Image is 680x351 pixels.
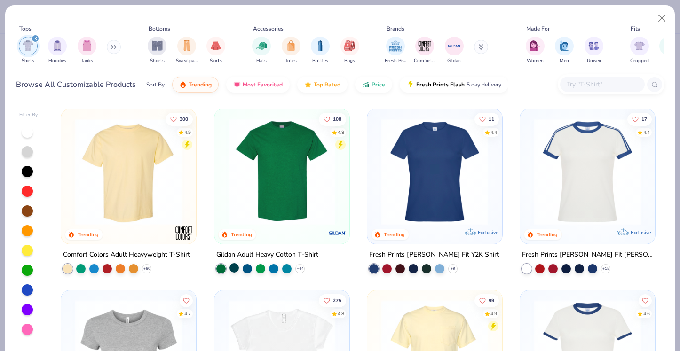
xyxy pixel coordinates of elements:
span: Fresh Prints [385,57,406,64]
div: Accessories [253,24,284,33]
span: Tanks [81,57,93,64]
div: Fresh Prints [PERSON_NAME] Fit Y2K Shirt [369,249,499,261]
div: 4.8 [337,311,344,318]
img: Hats Image [256,40,267,51]
button: Like [474,294,499,307]
button: Close [653,9,671,27]
img: e5540c4d-e74a-4e58-9a52-192fe86bec9f [530,118,646,225]
span: + 60 [143,266,150,272]
button: Most Favorited [226,77,290,93]
button: Like [639,294,652,307]
div: 4.9 [184,129,191,136]
button: Fresh Prints Flash5 day delivery [400,77,508,93]
button: Like [318,112,346,125]
span: Exclusive [478,229,498,235]
div: Gildan Adult Heavy Cotton T-Shirt [216,249,318,261]
span: Fresh Prints Flash [416,81,465,88]
div: Filter By [19,111,38,118]
button: filter button [659,37,678,64]
div: filter for Sweatpants [176,37,198,64]
button: filter button [252,37,271,64]
div: filter for Cropped [630,37,649,64]
div: filter for Comfort Colors [414,37,435,64]
div: filter for Skirts [206,37,225,64]
img: Cropped Image [634,40,645,51]
div: Browse All Customizable Products [16,79,136,90]
img: most_fav.gif [233,81,241,88]
div: filter for Men [555,37,574,64]
div: filter for Hats [252,37,271,64]
img: db319196-8705-402d-8b46-62aaa07ed94f [224,118,340,225]
img: Men Image [559,40,569,51]
div: Sort By [146,80,165,89]
img: 6a9a0a85-ee36-4a89-9588-981a92e8a910 [377,118,493,225]
div: filter for Tanks [78,37,96,64]
img: TopRated.gif [304,81,312,88]
img: Slim Image [664,40,674,51]
span: + 44 [296,266,303,272]
div: filter for Women [526,37,545,64]
div: 4.9 [490,311,497,318]
button: Like [474,112,499,125]
div: Bottoms [149,24,170,33]
div: 4.6 [643,311,650,318]
span: Gildan [447,57,461,64]
button: Like [627,112,652,125]
input: Try "T-Shirt" [566,79,638,90]
button: filter button [282,37,300,64]
div: 4.4 [490,129,497,136]
div: filter for Hoodies [48,37,67,64]
span: 5 day delivery [467,79,501,90]
img: Bottles Image [315,40,325,51]
img: trending.gif [179,81,187,88]
div: filter for Shorts [148,37,166,64]
img: Totes Image [286,40,296,51]
button: filter button [148,37,166,64]
div: Tops [19,24,32,33]
span: Exclusive [631,229,651,235]
div: filter for Slim [659,37,678,64]
img: Shorts Image [152,40,163,51]
span: 108 [332,117,341,121]
img: Hoodies Image [52,40,63,51]
span: Slim [664,57,673,64]
button: filter button [311,37,330,64]
img: Comfort Colors logo [175,224,194,242]
button: Trending [172,77,219,93]
img: Gildan logo [328,224,347,242]
button: filter button [206,37,225,64]
img: Skirts Image [211,40,221,51]
span: + 15 [602,266,609,272]
img: Bags Image [344,40,355,51]
span: Shorts [150,57,165,64]
button: filter button [340,37,359,64]
div: filter for Gildan [445,37,464,64]
img: Gildan Image [447,39,461,53]
span: 17 [641,117,647,121]
span: Price [372,81,385,88]
img: Sweatpants Image [182,40,192,51]
img: 029b8af0-80e6-406f-9fdc-fdf898547912 [71,118,187,225]
span: Most Favorited [243,81,283,88]
span: Comfort Colors [414,57,435,64]
div: filter for Bottles [311,37,330,64]
img: Shirts Image [23,40,33,51]
div: Made For [526,24,550,33]
button: filter button [414,37,435,64]
span: Sweatpants [176,57,198,64]
img: Fresh Prints Image [388,39,403,53]
span: Shirts [22,57,34,64]
span: Unisex [587,57,601,64]
span: 275 [332,298,341,303]
button: filter button [555,37,574,64]
button: Like [180,294,193,307]
button: filter button [385,37,406,64]
button: filter button [176,37,198,64]
div: filter for Totes [282,37,300,64]
button: filter button [630,37,649,64]
span: Bottles [312,57,328,64]
button: filter button [526,37,545,64]
span: Totes [285,57,297,64]
button: Like [166,112,193,125]
span: Trending [189,81,212,88]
